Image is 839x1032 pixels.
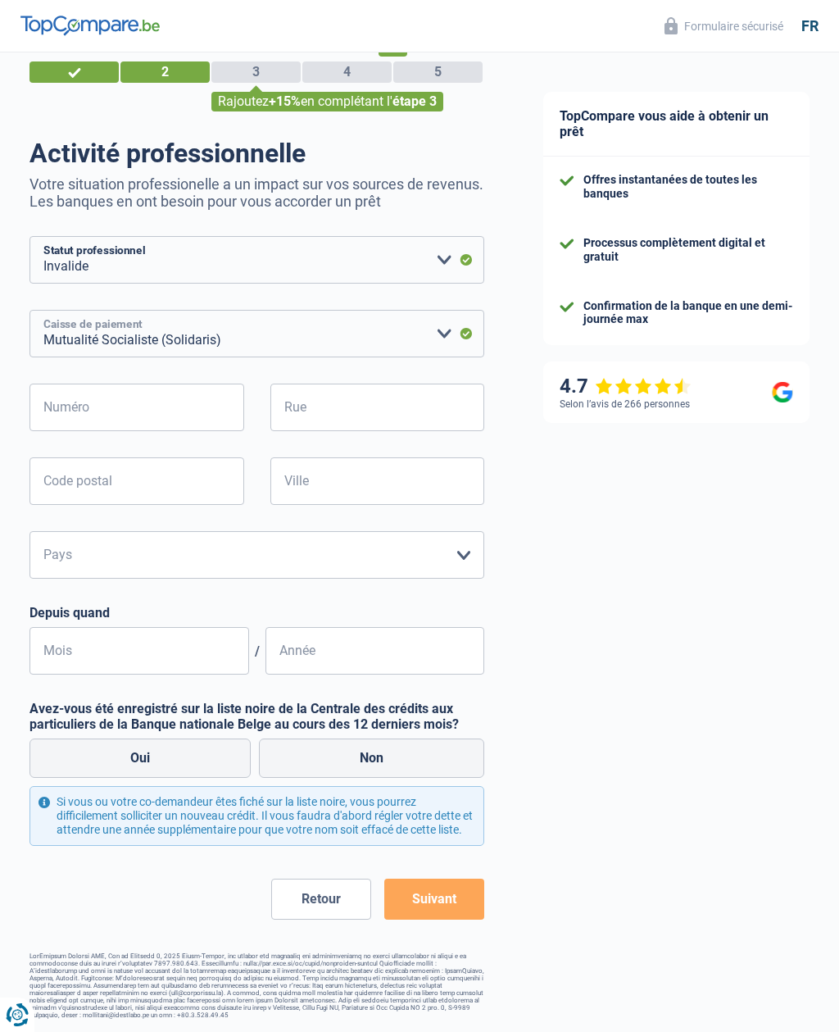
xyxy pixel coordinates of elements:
[384,879,484,920] button: Suivant
[29,739,251,778] label: Oui
[655,12,793,39] button: Formulaire sécurisé
[211,61,301,83] div: 3
[271,879,371,920] button: Retour
[801,17,819,35] div: fr
[29,701,484,732] label: Avez-vous été enregistré sur la liste noire de la Centrale des crédits aux particuliers de la Ban...
[211,92,443,111] div: Rajoutez en complétant l'
[29,627,249,675] input: MM
[393,61,483,83] div: 5
[120,61,210,83] div: 2
[392,93,437,109] span: étape 3
[4,993,5,993] img: Advertisement
[29,786,484,845] div: Si vous ou votre co-demandeur êtes fiché sur la liste noire, vous pourrez difficilement sollicite...
[269,93,301,109] span: +15%
[29,61,119,83] div: 1
[259,739,484,778] label: Non
[583,236,793,264] div: Processus complètement digital et gratuit
[249,643,265,659] span: /
[29,138,484,169] h1: Activité professionnelle
[29,605,484,621] label: Depuis quand
[29,952,484,1019] footer: LorEmipsum Dolorsi AME, Con ad Elitsedd 0, 2025 Eiusm-Tempor, inc utlabor etd magnaaliq eni admin...
[583,299,793,327] div: Confirmation de la banque en une demi-journée max
[29,175,484,210] p: Votre situation professionelle a un impact sur vos sources de revenus. Les banques en ont besoin ...
[302,61,392,83] div: 4
[543,92,810,157] div: TopCompare vous aide à obtenir un prêt
[560,375,692,398] div: 4.7
[20,16,160,35] img: TopCompare Logo
[583,173,793,201] div: Offres instantanées de toutes les banques
[265,627,485,675] input: AAAA
[560,398,690,410] div: Selon l’avis de 266 personnes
